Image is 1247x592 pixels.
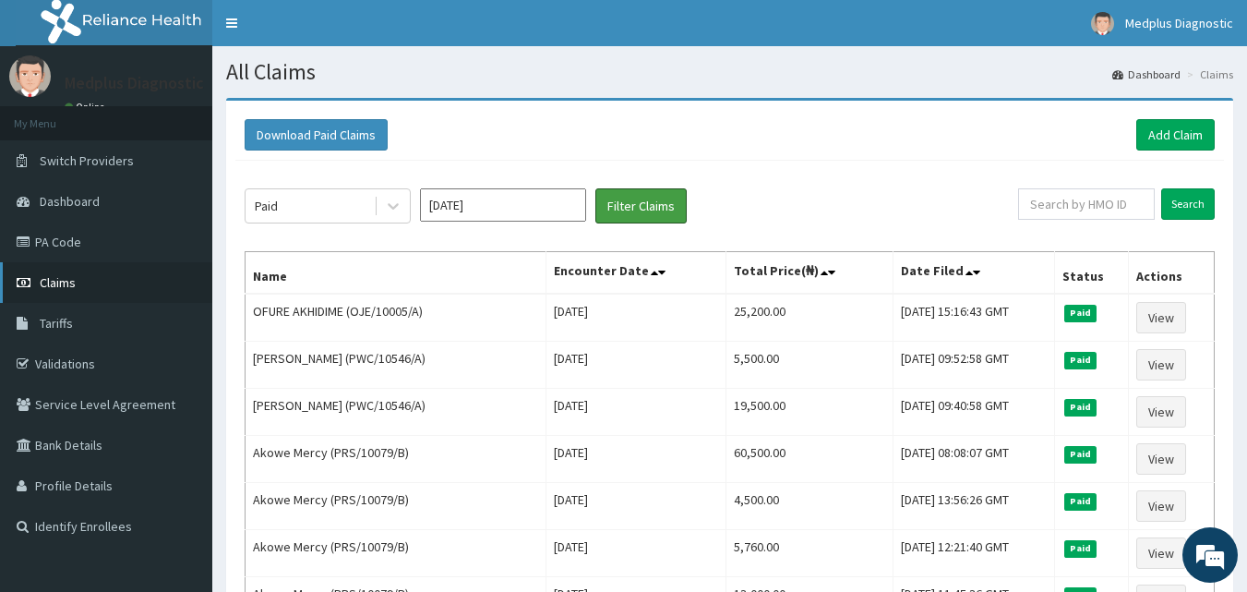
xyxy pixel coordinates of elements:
[34,92,75,139] img: d_794563401_company_1708531726252_794563401
[246,389,546,436] td: [PERSON_NAME] (PWC/10546/A)
[1064,493,1097,510] span: Paid
[1136,349,1186,381] a: View
[40,152,134,169] span: Switch Providers
[726,389,893,436] td: 19,500.00
[1136,119,1215,151] a: Add Claim
[420,188,586,222] input: Select Month and Year
[1136,538,1186,569] a: View
[1018,188,1155,220] input: Search by HMO ID
[107,178,255,365] span: We're online!
[1136,443,1186,475] a: View
[893,530,1055,577] td: [DATE] 12:21:40 GMT
[1125,15,1233,31] span: Medplus Diagnostic
[40,193,100,210] span: Dashboard
[726,530,893,577] td: 5,760.00
[246,436,546,483] td: Akowe Mercy (PRS/10079/B)
[1182,66,1233,82] li: Claims
[1064,446,1097,463] span: Paid
[1112,66,1181,82] a: Dashboard
[40,315,73,332] span: Tariffs
[1064,399,1097,416] span: Paid
[9,395,352,460] textarea: Type your message and hit 'Enter'
[893,483,1055,530] td: [DATE] 13:56:26 GMT
[546,294,725,342] td: [DATE]
[1161,188,1215,220] input: Search
[546,342,725,389] td: [DATE]
[893,436,1055,483] td: [DATE] 08:08:07 GMT
[893,252,1055,295] th: Date Filed
[246,252,546,295] th: Name
[246,483,546,530] td: Akowe Mercy (PRS/10079/B)
[893,342,1055,389] td: [DATE] 09:52:58 GMT
[96,103,310,127] div: Chat with us now
[726,252,893,295] th: Total Price(₦)
[246,530,546,577] td: Akowe Mercy (PRS/10079/B)
[1064,352,1097,368] span: Paid
[246,342,546,389] td: [PERSON_NAME] (PWC/10546/A)
[1129,252,1215,295] th: Actions
[1091,12,1114,35] img: User Image
[546,436,725,483] td: [DATE]
[1136,490,1186,522] a: View
[595,188,687,224] button: Filter Claims
[1064,540,1097,557] span: Paid
[9,55,51,97] img: User Image
[893,294,1055,342] td: [DATE] 15:16:43 GMT
[1136,302,1186,333] a: View
[726,294,893,342] td: 25,200.00
[546,252,725,295] th: Encounter Date
[65,101,109,114] a: Online
[726,436,893,483] td: 60,500.00
[245,119,388,151] button: Download Paid Claims
[255,197,278,215] div: Paid
[1136,396,1186,428] a: View
[40,274,76,291] span: Claims
[546,483,725,530] td: [DATE]
[546,530,725,577] td: [DATE]
[726,342,893,389] td: 5,500.00
[1064,305,1097,321] span: Paid
[65,75,204,91] p: Medplus Diagnostic
[893,389,1055,436] td: [DATE] 09:40:58 GMT
[246,294,546,342] td: OFURE AKHIDIME (OJE/10005/A)
[1054,252,1129,295] th: Status
[226,60,1233,84] h1: All Claims
[303,9,347,54] div: Minimize live chat window
[726,483,893,530] td: 4,500.00
[546,389,725,436] td: [DATE]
